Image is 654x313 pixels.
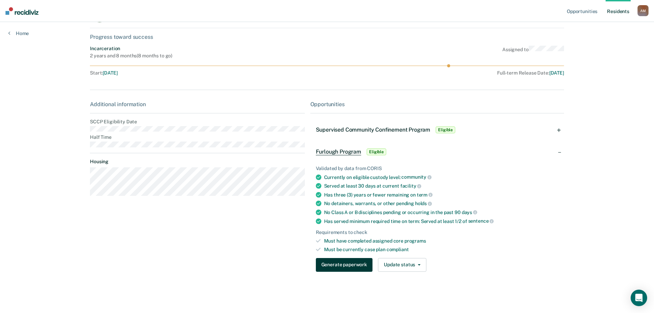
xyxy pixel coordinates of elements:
[90,119,305,125] dt: SCCP Eligibility Date
[103,70,117,76] span: [DATE]
[324,200,559,206] div: No detainers, warrants, or other pending
[638,5,649,16] button: AM
[462,210,477,215] span: days
[324,209,559,215] div: No Class A or B disciplines pending or occurring in the past 90
[90,101,305,108] div: Additional information
[417,192,433,198] span: term
[324,174,559,180] div: Currently on eligible custody level:
[316,230,559,235] div: Requirements to check
[324,247,559,253] div: Must be currently case plan
[378,258,426,272] button: Update status
[90,46,172,52] div: Incarceration
[401,174,432,180] span: community
[404,238,426,244] span: programs
[631,290,647,306] div: Open Intercom Messenger
[324,192,559,198] div: Has three (3) years or fewer remaining on
[502,46,564,59] div: Assigned to
[90,134,305,140] dt: Half Time
[316,148,361,155] span: Furlough Program
[5,7,38,15] img: Recidiviz
[8,30,29,36] a: Home
[415,201,432,206] span: holds
[316,166,559,171] div: Validated by data from CORIS
[90,159,305,165] dt: Housing
[310,119,564,141] div: Supervised Community Confinement ProgramEligible
[90,70,306,76] div: Start :
[638,5,649,16] div: A M
[90,53,172,59] div: 2 years and 8 months ( 8 months to go )
[310,101,564,108] div: Opportunities
[324,218,559,224] div: Has served minimum required time on term: Served at least 1/2 of
[309,70,564,76] div: Full-term Release Date :
[316,126,431,133] span: Supervised Community Confinement Program
[549,70,564,76] span: [DATE]
[324,238,559,244] div: Must have completed assigned core
[468,218,494,224] span: sentence
[436,126,455,133] span: Eligible
[316,258,375,272] a: Navigate to form link
[367,148,386,155] span: Eligible
[324,183,559,189] div: Served at least 30 days at current
[316,258,372,272] button: Generate paperwork
[310,141,564,163] div: Furlough ProgramEligible
[387,247,409,252] span: compliant
[90,34,564,40] div: Progress toward success
[400,183,422,189] span: facility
